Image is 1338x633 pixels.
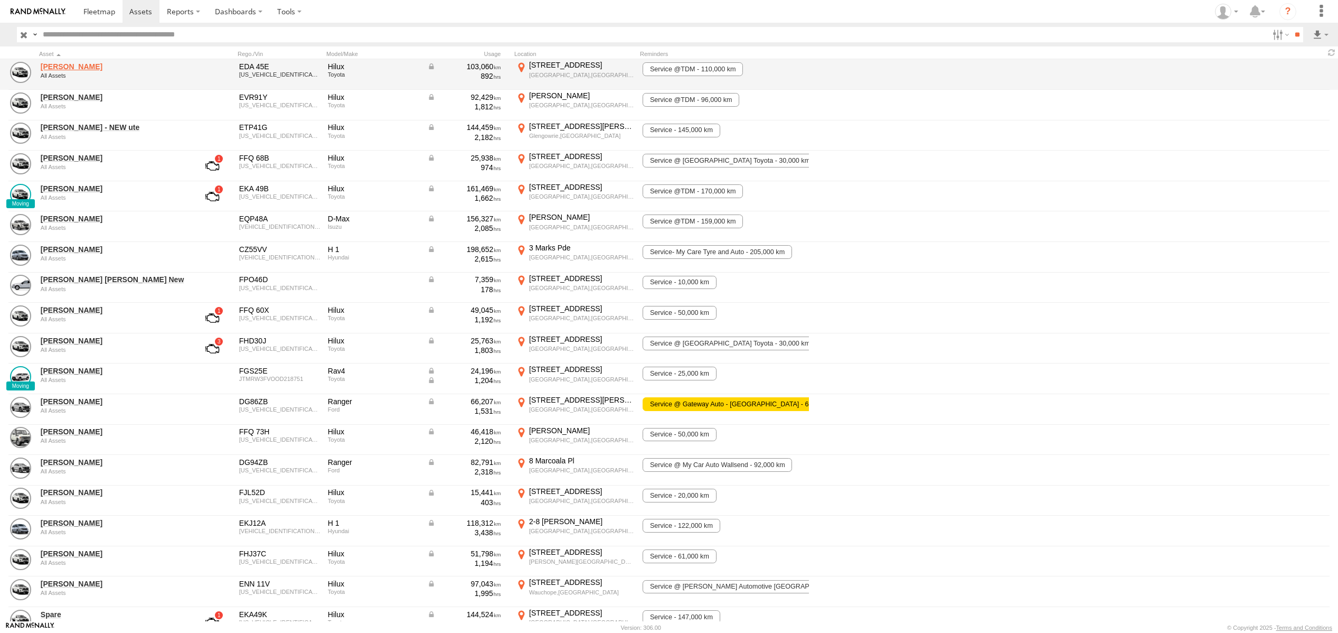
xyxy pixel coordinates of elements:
div: MR0CB3DB805663471 [239,102,321,108]
div: undefined [41,194,185,201]
a: [PERSON_NAME] [41,518,185,528]
div: FFQ 60X [239,305,321,315]
div: MPATFS40JNT007057 [239,224,321,230]
div: MNACMFE90PW269545 [239,406,321,413]
span: Service - 122,000 km [643,519,720,533]
div: FHJ37C [239,549,321,558]
div: 1,803 [427,346,501,355]
div: MR0JA3DD800353894 [239,498,321,504]
a: View Asset with Fault/s [193,184,232,209]
div: 3 Marks Pde [529,243,634,253]
div: 1,531 [427,406,501,416]
div: undefined [41,286,185,292]
div: FFQ 73H [239,427,321,436]
a: [PERSON_NAME] [41,153,185,163]
label: Search Query [31,27,39,42]
a: Terms and Conditions [1276,625,1332,631]
div: [STREET_ADDRESS] [529,365,634,374]
span: Service - 61,000 km [643,550,716,563]
div: Data from Vehicle CANbus [427,427,501,436]
div: Toyota [328,589,420,595]
div: [STREET_ADDRESS][PERSON_NAME] [529,122,634,131]
div: Data from Vehicle CANbus [427,376,501,385]
a: [PERSON_NAME] [41,366,185,376]
div: MR0KA3CC301169695 [239,193,321,200]
label: Click to View Current Location [514,91,636,119]
label: Click to View Current Location [514,334,636,363]
div: [GEOGRAPHIC_DATA],[GEOGRAPHIC_DATA] [529,376,634,383]
div: Version: 306.00 [621,625,661,631]
div: [GEOGRAPHIC_DATA],[GEOGRAPHIC_DATA] [529,162,634,170]
label: Click to View Current Location [514,122,636,150]
div: [STREET_ADDRESS] [529,304,634,313]
div: [STREET_ADDRESS] [529,578,634,587]
div: Data from Vehicle CANbus [427,123,501,132]
div: Toyota [328,71,420,78]
span: Refresh [1325,48,1338,58]
div: MR0KA3CD701257531 [239,589,321,595]
div: ENN 11V [239,579,321,589]
div: Data from Vehicle CANbus [427,184,501,193]
label: Click to View Current Location [514,547,636,576]
div: Data from Vehicle CANbus [427,549,501,558]
div: Data from Vehicle CANbus [427,275,501,284]
span: Service @TDM - 159,000 km [643,215,743,228]
div: Data from Vehicle CANbus [427,92,501,102]
a: View Asset Details [10,62,31,83]
div: DG86ZB [239,397,321,406]
div: [GEOGRAPHIC_DATA],[GEOGRAPHIC_DATA] [529,436,634,444]
span: Service @TDM - 96,000 km [643,93,739,107]
div: Data from Vehicle CANbus [427,245,501,254]
a: View Asset Details [10,305,31,327]
div: [PERSON_NAME] [529,212,634,222]
div: undefined [41,437,185,444]
a: [PERSON_NAME] [41,488,185,497]
span: Service @TDM - 110,000 km [643,62,743,76]
a: View Asset with Fault/s [193,153,232,179]
div: Ford [328,467,420,473]
a: [PERSON_NAME] [41,305,185,315]
div: Hyundai [328,254,420,260]
div: 2-8 [PERSON_NAME] [529,517,634,526]
div: undefined [41,225,185,231]
div: Hilux [328,427,420,436]
div: Ford [328,406,420,413]
div: Hyundai [328,528,420,534]
label: Click to View Current Location [514,456,636,485]
div: [GEOGRAPHIC_DATA],[GEOGRAPHIC_DATA] [529,619,634,626]
label: Click to View Current Location [514,395,636,424]
a: View Asset Details [10,610,31,631]
div: undefined [41,590,185,596]
a: [PERSON_NAME] - NEW ute [41,123,185,132]
div: 3,438 [427,528,501,537]
div: Toyota [328,558,420,565]
div: MR0EX3CB701126089 [239,71,321,78]
div: 1,662 [427,193,501,203]
div: ETP41G [239,123,321,132]
a: View Asset Details [10,245,31,266]
div: Glengowrie,[GEOGRAPHIC_DATA] [529,132,634,139]
a: [PERSON_NAME] [41,427,185,436]
label: Click to View Current Location [514,152,636,180]
div: [GEOGRAPHIC_DATA],[GEOGRAPHIC_DATA] [529,254,634,261]
div: [STREET_ADDRESS] [529,334,634,344]
div: Data from Vehicle CANbus [427,458,501,467]
label: Click to View Current Location [514,426,636,454]
div: undefined [41,377,185,383]
div: FFQ 68B [239,153,321,163]
span: Service @ Gateway Auto - Fairy Meadow - 66,000 km [643,397,843,411]
div: [STREET_ADDRESS] [529,487,634,496]
div: Data from Vehicle CANbus [427,579,501,589]
div: Toyota [328,193,420,200]
div: [GEOGRAPHIC_DATA],[GEOGRAPHIC_DATA] [529,527,634,535]
div: 1,995 [427,589,501,598]
div: [GEOGRAPHIC_DATA],[GEOGRAPHIC_DATA] [529,345,634,352]
div: MNACMFE90PW277818 [239,467,321,473]
div: KMFWBX7KMMU170629 [239,254,321,260]
div: Isuzu [328,224,420,230]
span: Service - 50,000 km [643,306,716,320]
label: Export results as... [1312,27,1330,42]
div: [STREET_ADDRESS] [529,60,634,70]
div: Toyota [328,315,420,321]
div: Hilux [328,579,420,589]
